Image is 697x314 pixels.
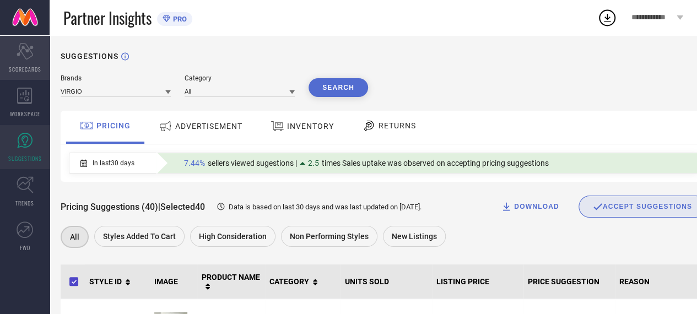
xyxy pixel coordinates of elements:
th: LISTING PRICE [432,264,523,299]
span: sellers viewed sugestions | [208,159,297,167]
span: Non Performing Styles [290,232,369,241]
div: Open download list [597,8,617,28]
span: TRENDS [15,199,34,207]
div: ACCEPT SUGGESTIONS [593,202,692,212]
button: DOWNLOAD [487,196,573,218]
div: Brands [61,74,171,82]
th: IMAGE [150,264,197,299]
span: | [158,202,160,212]
span: Partner Insights [63,7,152,29]
th: UNITS SOLD [341,264,432,299]
span: PRICING [96,121,131,130]
div: Category [185,74,295,82]
th: CATEGORY [265,264,341,299]
th: PRICE SUGGESTION [523,264,615,299]
div: DOWNLOAD [501,201,559,212]
span: Selected 40 [160,202,205,212]
span: Pricing Suggestions (40) [61,202,158,212]
button: Search [309,78,368,97]
span: times Sales uptake was observed on accepting pricing suggestions [322,159,549,167]
span: All [70,232,79,241]
span: High Consideration [199,232,267,241]
span: New Listings [392,232,437,241]
span: 2.5 [308,159,319,167]
span: SUGGESTIONS [8,154,42,163]
span: In last 30 days [93,159,134,167]
th: STYLE ID [85,264,150,299]
span: 7.44% [184,159,205,167]
span: PRO [170,15,187,23]
span: WORKSPACE [10,110,40,118]
span: INVENTORY [287,122,334,131]
span: RETURNS [379,121,416,130]
span: FWD [20,243,30,252]
span: ADVERTISEMENT [175,122,242,131]
h1: SUGGESTIONS [61,52,118,61]
span: Styles Added To Cart [103,232,176,241]
th: PRODUCT NAME [197,264,265,299]
span: Data is based on last 30 days and was last updated on [DATE] . [229,203,422,211]
div: Percentage of sellers who have viewed suggestions for the current Insight Type [179,156,554,170]
span: SCORECARDS [9,65,41,73]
